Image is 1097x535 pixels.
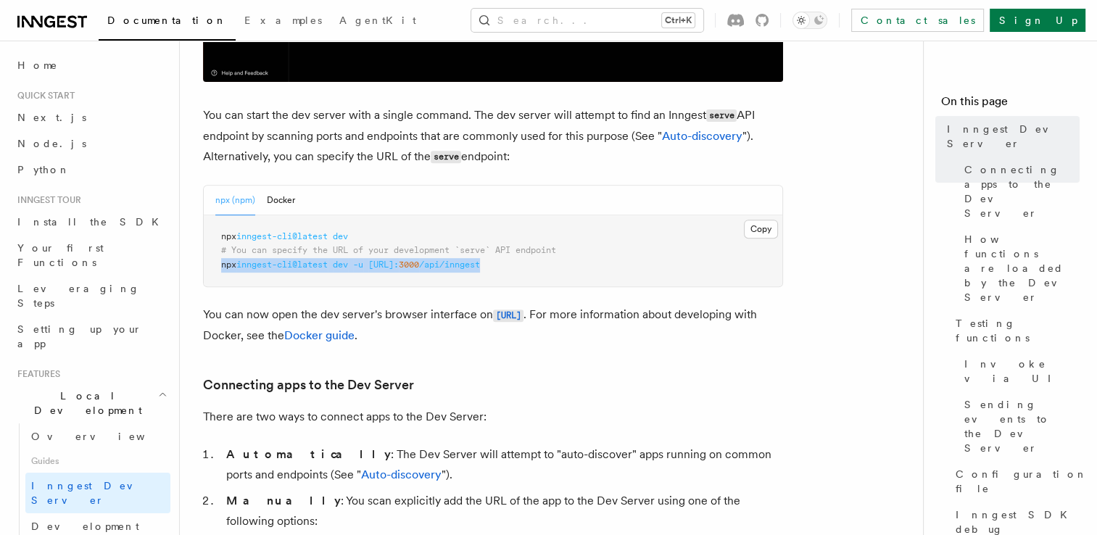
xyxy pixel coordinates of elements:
a: Auto-discovery [361,468,442,481]
code: [URL] [493,310,523,322]
span: Documentation [107,14,227,26]
span: Configuration file [956,467,1088,496]
span: npx [221,231,236,241]
span: Invoke via UI [964,357,1080,386]
span: [URL]: [368,260,399,270]
span: AgentKit [339,14,416,26]
p: There are two ways to connect apps to the Dev Server: [203,407,783,427]
a: Overview [25,423,170,449]
span: dev [333,231,348,241]
span: Leveraging Steps [17,283,140,309]
code: serve [431,151,461,163]
a: Setting up your app [12,316,170,357]
a: Configuration file [950,461,1080,502]
span: -u [353,260,363,270]
span: Python [17,164,70,175]
span: Setting up your app [17,323,142,349]
span: npx [221,260,236,270]
strong: Automatically [226,447,391,461]
span: Connecting apps to the Dev Server [964,162,1080,220]
button: npx (npm) [215,186,255,215]
span: inngest-cli@latest [236,231,328,241]
button: Search...Ctrl+K [471,9,703,32]
a: Node.js [12,130,170,157]
span: Quick start [12,90,75,101]
button: Copy [744,220,778,239]
span: inngest-cli@latest [236,260,328,270]
a: AgentKit [331,4,425,39]
h4: On this page [941,93,1080,116]
button: Toggle dark mode [792,12,827,29]
span: Install the SDK [17,216,167,228]
span: Home [17,58,58,72]
span: Testing functions [956,316,1080,345]
a: Connecting apps to the Dev Server [203,375,414,395]
span: /api/inngest [419,260,480,270]
a: Examples [236,4,331,39]
a: Contact sales [851,9,984,32]
span: 3000 [399,260,419,270]
button: Docker [267,186,295,215]
span: Inngest tour [12,194,81,206]
li: : The Dev Server will attempt to "auto-discover" apps running on common ports and endpoints (See ... [222,444,783,485]
span: Guides [25,449,170,473]
a: [URL] [493,307,523,321]
span: Inngest Dev Server [31,480,155,506]
span: Inngest Dev Server [947,122,1080,151]
a: Inngest Dev Server [25,473,170,513]
a: Documentation [99,4,236,41]
span: Sending events to the Dev Server [964,397,1080,455]
span: Overview [31,431,181,442]
a: Sending events to the Dev Server [959,391,1080,461]
a: Docker guide [284,328,355,342]
a: Sign Up [990,9,1085,32]
a: Next.js [12,104,170,130]
span: Local Development [12,389,158,418]
span: # You can specify the URL of your development `serve` API endpoint [221,245,556,255]
a: Leveraging Steps [12,275,170,316]
a: How functions are loaded by the Dev Server [959,226,1080,310]
a: Home [12,52,170,78]
strong: Manually [226,494,341,507]
button: Local Development [12,383,170,423]
a: Inngest Dev Server [941,116,1080,157]
a: Auto-discovery [662,129,742,143]
a: Install the SDK [12,209,170,235]
a: Python [12,157,170,183]
span: dev [333,260,348,270]
span: Features [12,368,60,380]
p: You can start the dev server with a single command. The dev server will attempt to find an Innges... [203,105,783,167]
a: Connecting apps to the Dev Server [959,157,1080,226]
a: Your first Functions [12,235,170,275]
p: You can now open the dev server's browser interface on . For more information about developing wi... [203,304,783,346]
a: Invoke via UI [959,351,1080,391]
code: serve [706,109,737,122]
kbd: Ctrl+K [662,13,695,28]
span: Examples [244,14,322,26]
span: Node.js [17,138,86,149]
span: Your first Functions [17,242,104,268]
a: Testing functions [950,310,1080,351]
span: Next.js [17,112,86,123]
span: How functions are loaded by the Dev Server [964,232,1080,304]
